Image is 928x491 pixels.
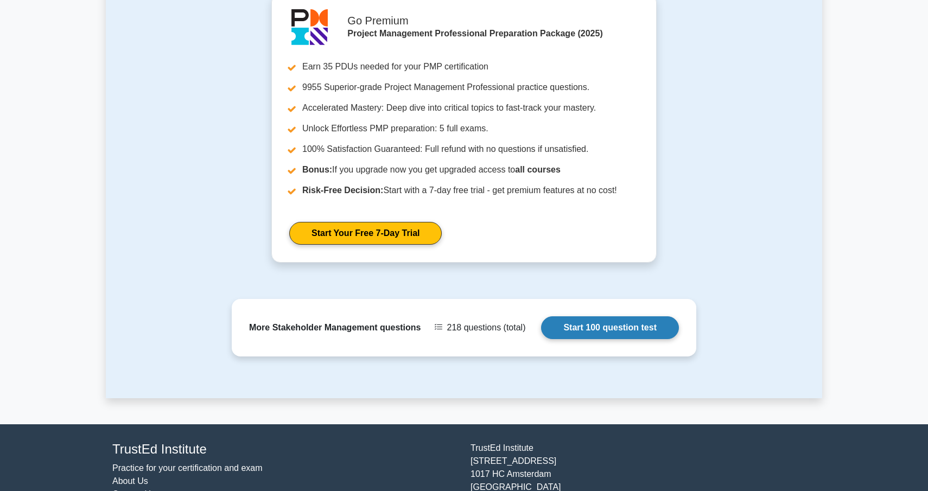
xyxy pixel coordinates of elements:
a: Start Your Free 7-Day Trial [289,222,442,245]
a: Start 100 question test [541,316,679,339]
a: Practice for your certification and exam [112,463,263,473]
a: About Us [112,476,148,486]
h4: TrustEd Institute [112,442,457,457]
